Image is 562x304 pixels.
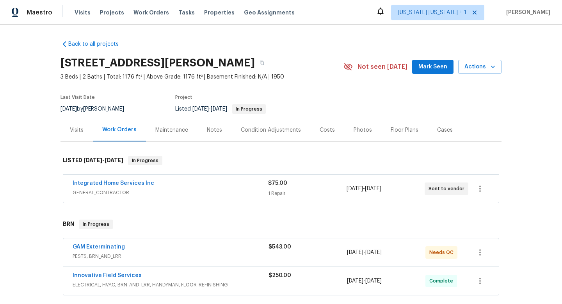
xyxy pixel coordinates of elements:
span: - [347,249,382,256]
span: Work Orders [133,9,169,16]
h2: [STREET_ADDRESS][PERSON_NAME] [60,59,255,67]
span: Project [175,95,192,100]
div: Notes [207,126,222,134]
span: [DATE] [347,278,363,284]
div: Maintenance [155,126,188,134]
span: 3 Beds | 2 Baths | Total: 1176 ft² | Above Grade: 1176 ft² | Basement Finished: N/A | 1950 [60,73,343,81]
span: Mark Seen [418,62,447,72]
span: Not seen [DATE] [357,63,407,71]
span: Needs QC [429,249,457,256]
div: BRN In Progress [60,212,502,237]
span: PESTS, BRN_AND_LRR [73,252,269,260]
span: Properties [204,9,235,16]
span: GENERAL_CONTRACTOR [73,189,268,197]
span: Last Visit Date [60,95,95,100]
div: by [PERSON_NAME] [60,104,133,114]
span: - [347,185,381,193]
span: - [347,277,382,285]
div: Photos [354,126,372,134]
button: Actions [458,60,502,74]
span: Actions [464,62,495,72]
span: [DATE] [60,106,77,112]
span: [DATE] [84,157,102,163]
h6: LISTED [63,156,123,165]
span: [DATE] [105,157,123,163]
button: Mark Seen [412,60,454,74]
div: LISTED [DATE]-[DATE]In Progress [60,148,502,173]
span: [DATE] [347,250,363,255]
span: ELECTRICAL, HVAC, BRN_AND_LRR, HANDYMAN, FLOOR_REFINISHING [73,281,269,289]
div: 1 Repair [268,190,346,197]
h6: BRN [63,220,74,229]
span: $543.00 [269,244,291,250]
span: [DATE] [365,186,381,191]
a: Innovative Field Services [73,273,142,278]
span: [DATE] [192,106,209,112]
span: Tasks [178,10,195,15]
span: In Progress [80,220,112,228]
a: Back to all projects [60,40,135,48]
span: [US_STATE] [US_STATE] + 1 [398,9,466,16]
div: Visits [70,126,84,134]
span: $250.00 [269,273,291,278]
span: In Progress [129,157,162,165]
span: Maestro [27,9,52,16]
span: [DATE] [347,186,363,191]
span: [DATE] [365,278,382,284]
span: Complete [429,277,456,285]
span: [DATE] [365,250,382,255]
div: Costs [320,126,335,134]
span: Projects [100,9,124,16]
span: [PERSON_NAME] [503,9,550,16]
span: Visits [75,9,91,16]
span: - [84,157,123,163]
a: Integrated Home Services Inc [73,181,154,186]
span: Listed [175,106,266,112]
span: Sent to vendor [429,185,468,193]
div: Floor Plans [391,126,418,134]
a: GAM Exterminating [73,244,125,250]
span: Geo Assignments [244,9,295,16]
span: In Progress [233,107,265,111]
div: Condition Adjustments [241,126,301,134]
div: Cases [437,126,453,134]
span: $75.00 [268,181,287,186]
span: [DATE] [211,106,227,112]
button: Copy Address [255,56,269,70]
span: - [192,106,227,112]
div: Work Orders [102,126,137,134]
